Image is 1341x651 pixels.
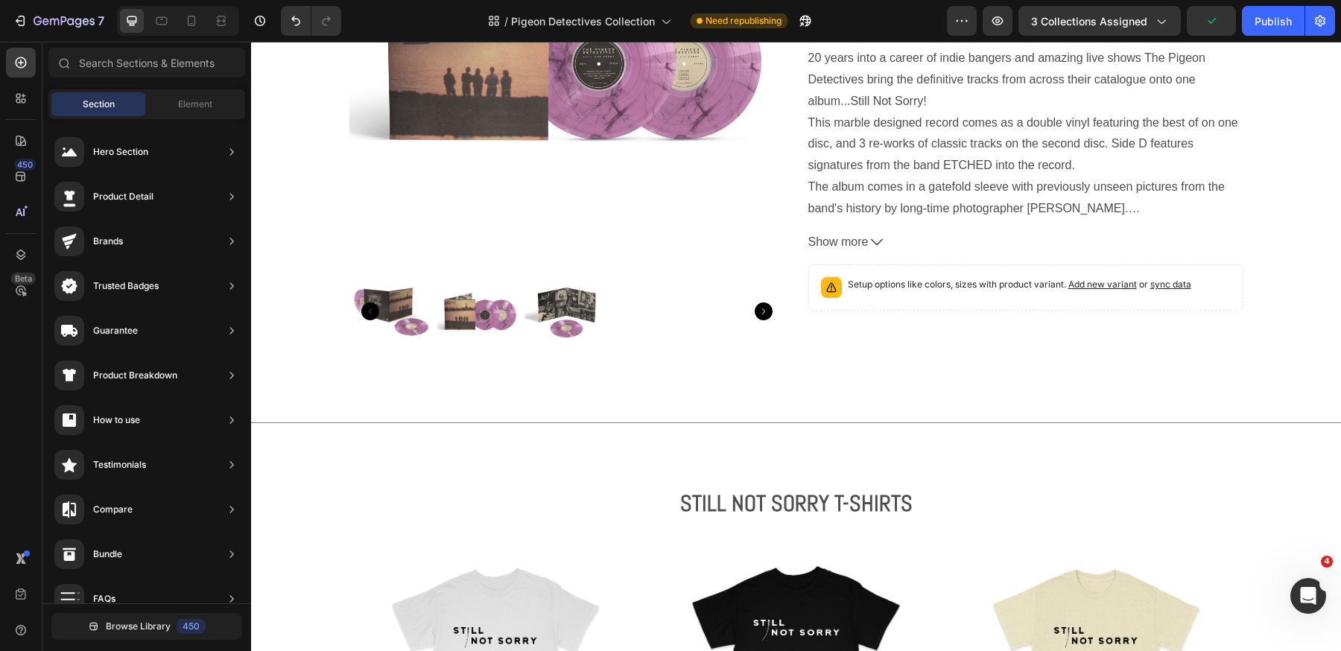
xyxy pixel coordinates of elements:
[93,368,177,383] div: Product Breakdown
[1018,6,1181,36] button: 3 collections assigned
[93,279,159,293] div: Trusted Badges
[93,457,146,472] div: Testimonials
[557,139,974,173] p: The album comes in a gatefold sleeve with previously unseen pictures from the band's history by l...
[597,235,940,250] p: Setup options like colors, sizes with product variant.
[93,502,133,517] div: Compare
[281,6,341,36] div: Undo/Redo
[93,323,138,338] div: Guarantee
[83,98,115,111] span: Section
[504,261,521,279] button: Carousel Next Arrow
[557,74,987,130] p: This marble designed record comes as a double vinyl featuring the best of on one disc, and 3 re-w...
[48,48,245,77] input: Search Sections & Elements
[557,190,992,212] button: Show more
[817,237,886,248] span: Add new variant
[93,547,122,562] div: Bundle
[1321,556,1333,568] span: 4
[504,13,508,29] span: /
[177,619,206,634] div: 450
[51,613,242,640] button: Browse Library450
[106,620,171,633] span: Browse Library
[429,448,662,476] strong: STILL NOT SORRY T-SHIRTS
[511,13,655,29] span: Pigeon Detectives Collection
[1242,6,1304,36] button: Publish
[93,234,123,249] div: Brands
[93,591,115,606] div: FAQs
[93,413,140,428] div: How to use
[706,14,782,28] span: Need republishing
[886,237,940,248] span: or
[14,159,36,171] div: 450
[11,273,36,285] div: Beta
[6,6,111,36] button: 7
[1290,578,1326,614] iframe: Intercom live chat
[1031,13,1147,29] span: 3 collections assigned
[899,237,940,248] span: sync data
[1255,13,1292,29] div: Publish
[251,42,1341,651] iframe: Design area
[93,145,148,159] div: Hero Section
[178,98,212,111] span: Element
[557,190,618,212] span: Show more
[93,189,153,204] div: Product Detail
[98,12,104,30] p: 7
